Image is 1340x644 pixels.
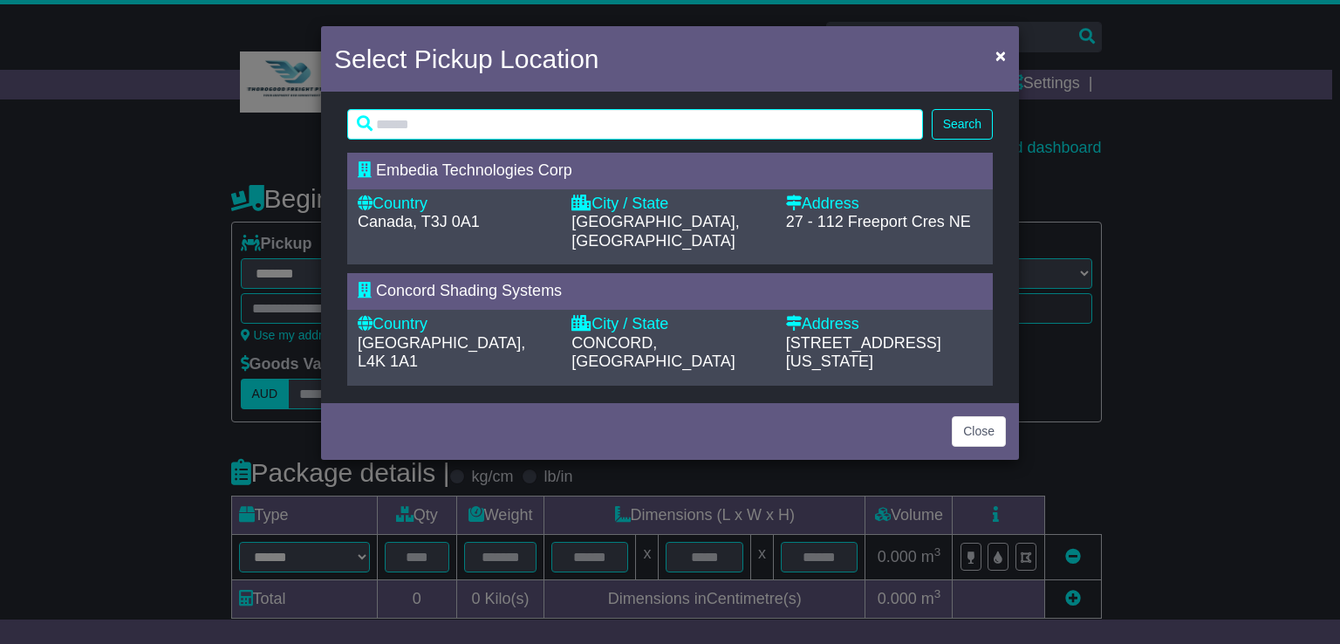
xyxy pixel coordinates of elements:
div: City / State [571,315,768,334]
span: [GEOGRAPHIC_DATA], [GEOGRAPHIC_DATA] [571,213,739,250]
div: Country [358,315,554,334]
span: [GEOGRAPHIC_DATA], L4K 1A1 [358,334,525,371]
span: [STREET_ADDRESS][US_STATE] [786,334,941,371]
button: Search [932,109,993,140]
span: × [995,45,1006,65]
span: CONCORD, [GEOGRAPHIC_DATA] [571,334,735,371]
div: Address [786,315,982,334]
span: Canada, T3J 0A1 [358,213,480,230]
span: 27 - 112 Freeport Cres NE [786,213,971,230]
div: Address [786,195,982,214]
button: Close [952,416,1006,447]
span: Concord Shading Systems [376,282,562,299]
div: City / State [571,195,768,214]
div: Country [358,195,554,214]
button: Close [987,38,1015,73]
h4: Select Pickup Location [334,39,599,79]
span: Embedia Technologies Corp [376,161,572,179]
